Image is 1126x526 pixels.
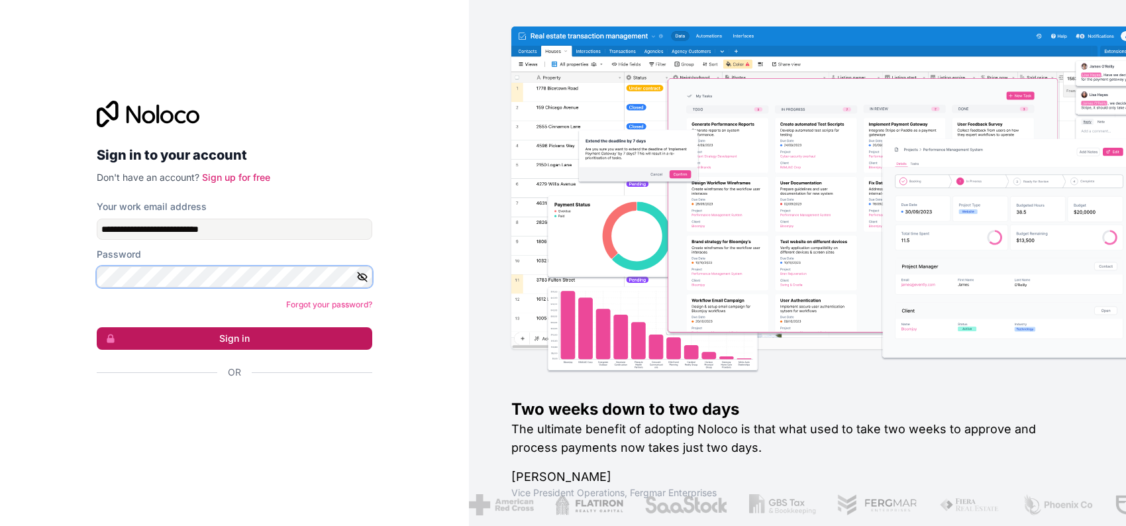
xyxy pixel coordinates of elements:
[469,494,533,515] img: /assets/american-red-cross-BAupjrZR.png
[228,366,241,379] span: Or
[1022,494,1094,515] img: /assets/phoenix-BREaitsQ.png
[97,266,372,288] input: Password
[511,486,1084,500] h1: Vice President Operations , Fergmar Enterprises
[286,299,372,309] a: Forgot your password?
[202,172,270,183] a: Sign up for free
[97,172,199,183] span: Don't have an account?
[511,420,1084,457] h2: The ultimate benefit of adopting Noloco is that what used to take two weeks to approve and proces...
[97,327,372,350] button: Sign in
[644,494,728,515] img: /assets/saastock-C6Zbiodz.png
[837,494,918,515] img: /assets/fergmar-CudnrXN5.png
[511,468,1084,486] h1: [PERSON_NAME]
[97,248,141,261] label: Password
[939,494,1001,515] img: /assets/fiera-fwj2N5v4.png
[748,494,816,515] img: /assets/gbstax-C-GtDUiK.png
[97,200,207,213] label: Your work email address
[97,219,372,240] input: Email address
[554,494,623,515] img: /assets/flatiron-C8eUkumj.png
[97,143,372,167] h2: Sign in to your account
[511,399,1084,420] h1: Two weeks down to two days
[90,394,368,423] iframe: Sign in with Google Button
